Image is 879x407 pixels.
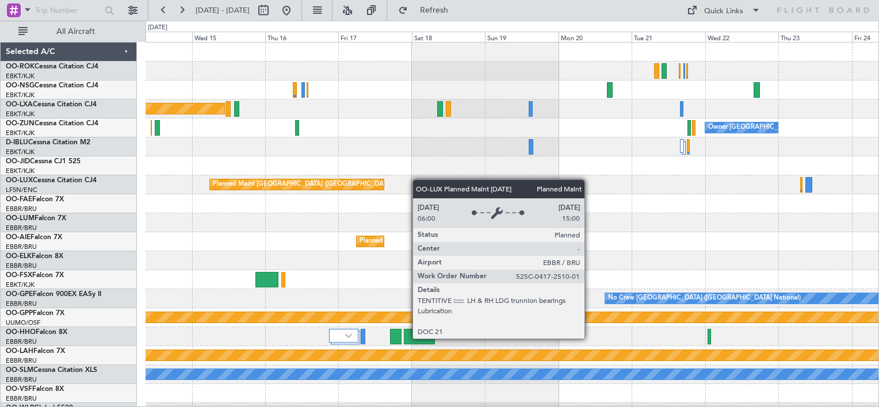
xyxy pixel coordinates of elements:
[6,186,37,194] a: LFSN/ENC
[6,101,33,108] span: OO-LXA
[6,215,66,222] a: OO-LUMFalcon 7X
[6,120,98,127] a: OO-ZUNCessna Citation CJ4
[6,243,37,251] a: EBBR/BRU
[6,394,37,403] a: EBBR/BRU
[6,262,37,270] a: EBBR/BRU
[6,158,81,165] a: OO-JIDCessna CJ1 525
[6,234,62,241] a: OO-AIEFalcon 7X
[6,101,97,108] a: OO-LXACessna Citation CJ4
[708,119,863,136] div: Owner [GEOGRAPHIC_DATA]-[GEOGRAPHIC_DATA]
[6,234,30,241] span: OO-AIE
[6,139,90,146] a: D-IBLUCessna Citation M2
[119,32,192,42] div: Tue 14
[30,28,121,36] span: All Aircraft
[6,348,65,355] a: OO-LAHFalcon 7X
[681,1,766,20] button: Quick Links
[345,333,352,338] img: arrow-gray.svg
[6,310,64,317] a: OO-GPPFalcon 7X
[393,1,462,20] button: Refresh
[705,32,778,42] div: Wed 22
[6,348,33,355] span: OO-LAH
[778,32,851,42] div: Thu 23
[410,6,458,14] span: Refresh
[6,386,64,393] a: OO-VSFFalcon 8X
[6,139,28,146] span: D-IBLU
[559,32,632,42] div: Mon 20
[6,110,35,118] a: EBKT/KJK
[6,367,97,374] a: OO-SLMCessna Citation XLS
[213,176,421,193] div: Planned Maint [GEOGRAPHIC_DATA] ([GEOGRAPHIC_DATA] National)
[6,215,35,222] span: OO-LUM
[6,272,64,279] a: OO-FSXFalcon 7X
[6,300,37,308] a: EBBR/BRU
[6,177,33,184] span: OO-LUX
[608,290,801,307] div: No Crew [GEOGRAPHIC_DATA] ([GEOGRAPHIC_DATA] National)
[6,375,37,384] a: EBBR/BRU
[6,82,35,89] span: OO-NSG
[6,253,63,260] a: OO-ELKFalcon 8X
[6,224,37,232] a: EBBR/BRU
[6,337,37,346] a: EBBR/BRU
[6,120,35,127] span: OO-ZUN
[6,82,98,89] a: OO-NSGCessna Citation CJ4
[148,23,167,33] div: [DATE]
[6,291,101,298] a: OO-GPEFalcon 900EX EASy II
[35,2,101,19] input: Trip Number
[192,32,265,42] div: Wed 15
[6,253,32,260] span: OO-ELK
[6,91,35,99] a: EBKT/KJK
[6,310,33,317] span: OO-GPP
[338,32,411,42] div: Fri 17
[6,329,36,336] span: OO-HHO
[360,233,568,250] div: Planned Maint [GEOGRAPHIC_DATA] ([GEOGRAPHIC_DATA] National)
[6,272,32,279] span: OO-FSX
[412,32,485,42] div: Sat 18
[6,205,37,213] a: EBBR/BRU
[6,148,35,156] a: EBKT/KJK
[6,196,32,203] span: OO-FAE
[6,291,33,298] span: OO-GPE
[704,6,743,17] div: Quick Links
[265,32,338,42] div: Thu 16
[6,281,35,289] a: EBKT/KJK
[6,63,98,70] a: OO-ROKCessna Citation CJ4
[6,63,35,70] span: OO-ROK
[6,129,35,137] a: EBKT/KJK
[196,5,250,16] span: [DATE] - [DATE]
[6,177,97,184] a: OO-LUXCessna Citation CJ4
[485,32,558,42] div: Sun 19
[6,196,64,203] a: OO-FAEFalcon 7X
[6,158,30,165] span: OO-JID
[6,386,32,393] span: OO-VSF
[6,167,35,175] a: EBKT/KJK
[13,22,125,41] button: All Aircraft
[6,367,33,374] span: OO-SLM
[632,32,705,42] div: Tue 21
[6,72,35,80] a: EBKT/KJK
[6,356,37,365] a: EBBR/BRU
[6,329,67,336] a: OO-HHOFalcon 8X
[6,318,40,327] a: UUMO/OSF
